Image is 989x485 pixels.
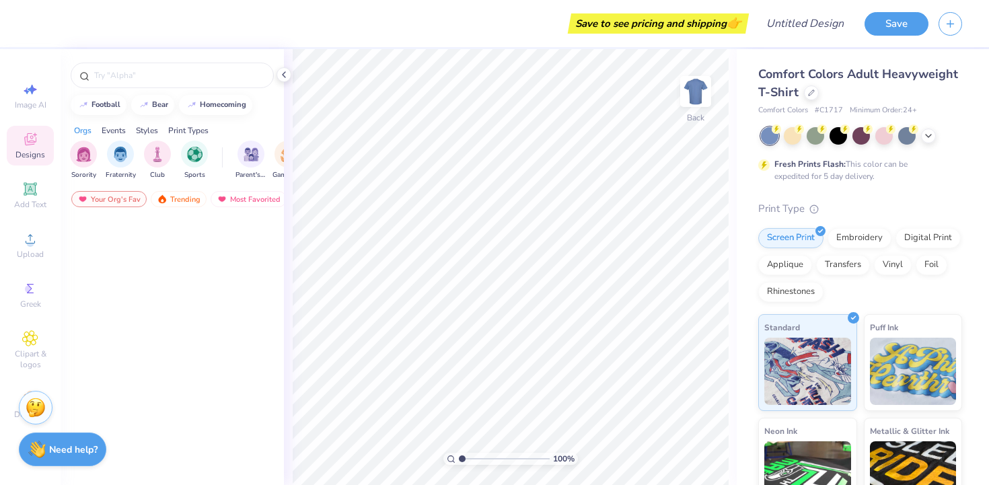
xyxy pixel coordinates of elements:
img: Parent's Weekend Image [244,147,259,162]
span: Neon Ink [764,424,797,438]
span: Sports [184,170,205,180]
div: Orgs [74,124,91,137]
div: Vinyl [874,255,912,275]
div: Styles [136,124,158,137]
div: filter for Sorority [70,141,97,180]
div: Print Type [758,201,962,217]
div: Transfers [816,255,870,275]
span: Clipart & logos [7,348,54,370]
span: Minimum Order: 24 + [850,105,917,116]
div: Most Favorited [211,191,287,207]
span: # C1717 [815,105,843,116]
img: most_fav.gif [77,194,88,204]
img: trend_line.gif [139,101,149,109]
strong: Need help? [49,443,98,456]
img: Puff Ink [870,338,957,405]
span: Club [150,170,165,180]
span: Fraternity [106,170,136,180]
div: Your Org's Fav [71,191,147,207]
span: Game Day [272,170,303,180]
div: Save to see pricing and shipping [571,13,745,34]
div: This color can be expedited for 5 day delivery. [774,158,940,182]
div: Print Types [168,124,209,137]
span: Decorate [14,409,46,420]
div: filter for Club [144,141,171,180]
div: Embroidery [828,228,891,248]
img: Game Day Image [281,147,296,162]
img: Standard [764,338,851,405]
span: Greek [20,299,41,309]
img: most_fav.gif [217,194,227,204]
span: Add Text [14,199,46,210]
div: Back [687,112,704,124]
div: filter for Sports [181,141,208,180]
div: Screen Print [758,228,823,248]
span: Standard [764,320,800,334]
img: trend_line.gif [78,101,89,109]
img: Club Image [150,147,165,162]
span: Comfort Colors Adult Heavyweight T-Shirt [758,66,958,100]
span: Puff Ink [870,320,898,334]
input: Untitled Design [756,10,854,37]
button: homecoming [179,95,252,115]
img: Fraternity Image [113,147,128,162]
button: filter button [272,141,303,180]
div: homecoming [200,101,246,108]
span: Metallic & Glitter Ink [870,424,949,438]
button: filter button [106,141,136,180]
div: Events [102,124,126,137]
span: Parent's Weekend [235,170,266,180]
div: filter for Parent's Weekend [235,141,266,180]
button: filter button [144,141,171,180]
div: filter for Game Day [272,141,303,180]
span: Comfort Colors [758,105,808,116]
img: Sports Image [187,147,203,162]
span: Image AI [15,100,46,110]
img: trending.gif [157,194,168,204]
button: filter button [181,141,208,180]
div: Foil [916,255,947,275]
div: Applique [758,255,812,275]
span: Designs [15,149,45,160]
div: Digital Print [895,228,961,248]
img: Sorority Image [76,147,91,162]
button: Save [865,12,928,36]
strong: Fresh Prints Flash: [774,159,846,170]
div: filter for Fraternity [106,141,136,180]
input: Try "Alpha" [93,69,265,82]
span: 👉 [727,15,741,31]
button: filter button [70,141,97,180]
img: trend_line.gif [186,101,197,109]
span: Upload [17,249,44,260]
div: bear [152,101,168,108]
img: Back [682,78,709,105]
span: 100 % [553,453,575,465]
div: Rhinestones [758,282,823,302]
span: Sorority [71,170,96,180]
div: football [91,101,120,108]
div: Trending [151,191,207,207]
button: bear [131,95,174,115]
button: football [71,95,126,115]
button: filter button [235,141,266,180]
